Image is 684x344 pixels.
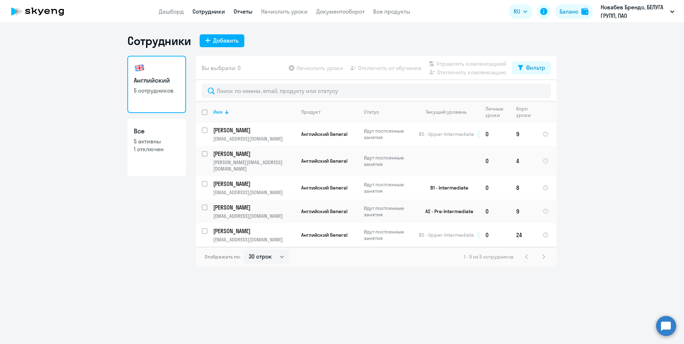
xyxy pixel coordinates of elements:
a: Английский5 сотрудников [127,56,186,113]
td: 0 [480,223,510,247]
button: Новабев Брендс, БЕЛУГА ГРУПП, ПАО [597,3,678,20]
p: Идут постоянные занятия [364,228,413,241]
a: [PERSON_NAME] [213,126,295,134]
p: 5 активны [134,137,180,145]
span: Английский General [301,208,347,215]
p: [PERSON_NAME] [213,126,294,134]
button: Добавить [200,34,244,47]
div: Личные уроки [485,105,510,118]
p: [EMAIL_ADDRESS][DOMAIN_NAME] [213,136,295,142]
span: Английский General [301,158,347,164]
td: 0 [480,146,510,176]
div: Корп. уроки [516,105,536,118]
p: Идут постоянные занятия [364,154,413,167]
td: 0 [480,122,510,146]
td: A2 - Pre-Intermediate [413,200,480,223]
span: RU [514,7,520,16]
td: 4 [510,146,537,176]
div: Личные уроки [485,105,504,118]
div: Текущий уровень [426,109,466,115]
h3: Английский [134,76,180,85]
a: [PERSON_NAME] [213,150,295,158]
a: Начислить уроки [261,8,308,15]
p: Новабев Брендс, БЕЛУГА ГРУПП, ПАО [601,3,667,20]
td: 0 [480,200,510,223]
a: [PERSON_NAME] [213,203,295,211]
img: english [134,62,145,74]
div: Продукт [301,109,321,115]
div: Продукт [301,109,358,115]
span: B2 - Upper-Intermediate [419,232,474,238]
p: [EMAIL_ADDRESS][DOMAIN_NAME] [213,236,295,243]
div: Имя [213,109,223,115]
p: 5 сотрудников [134,87,180,94]
div: Корп. уроки [516,105,531,118]
div: Статус [364,109,379,115]
span: 1 - 5 из 5 сотрудников [464,254,514,260]
span: Английский General [301,131,347,137]
img: balance [581,8,588,15]
td: 9 [510,122,537,146]
button: RU [509,4,532,19]
div: Имя [213,109,295,115]
div: Баланс [560,7,578,16]
h1: Сотрудники [127,34,191,48]
div: Добавить [213,36,239,45]
td: 9 [510,200,537,223]
p: [PERSON_NAME] [213,227,294,235]
a: Документооборот [316,8,365,15]
h3: Все [134,127,180,136]
button: Балансbalance [555,4,593,19]
div: Текущий уровень [419,109,479,115]
p: [EMAIL_ADDRESS][DOMAIN_NAME] [213,213,295,219]
a: Сотрудники [192,8,225,15]
a: Отчеты [234,8,253,15]
p: Идут постоянные занятия [364,128,413,141]
td: 24 [510,223,537,247]
p: 1 отключен [134,145,180,153]
input: Поиск по имени, email, продукту или статусу [202,84,551,98]
td: 0 [480,176,510,200]
a: Все5 активны1 отключен [127,119,186,176]
div: Статус [364,109,413,115]
div: Фильтр [526,63,545,72]
td: B1 - Intermediate [413,176,480,200]
a: [PERSON_NAME] [213,180,295,188]
span: Английский General [301,185,347,191]
p: [PERSON_NAME] [213,203,294,211]
p: Идут постоянные занятия [364,181,413,194]
a: Все продукты [373,8,410,15]
p: [PERSON_NAME] [213,180,294,188]
span: Отображать по: [205,254,241,260]
p: [PERSON_NAME] [213,150,294,158]
button: Фильтр [512,62,551,74]
span: B2 - Upper-Intermediate [419,131,474,137]
span: Английский General [301,232,347,238]
td: 8 [510,176,537,200]
span: Вы выбрали: 0 [202,64,241,72]
a: Дашборд [159,8,184,15]
p: [EMAIL_ADDRESS][DOMAIN_NAME] [213,189,295,196]
a: [PERSON_NAME] [213,227,295,235]
p: Идут постоянные занятия [364,205,413,218]
p: [PERSON_NAME][EMAIL_ADDRESS][DOMAIN_NAME] [213,159,295,172]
